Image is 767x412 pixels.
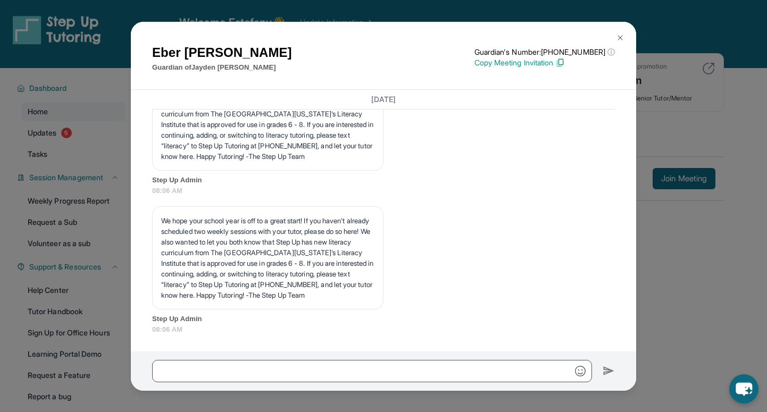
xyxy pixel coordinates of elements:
[555,58,565,68] img: Copy Icon
[729,374,758,403] button: chat-button
[161,77,374,162] p: We hope your school year is off to a great start! If you haven’t already scheduled two weekly ses...
[152,324,615,335] span: 08:06 AM
[152,62,292,73] p: Guardian of Jayden [PERSON_NAME]
[603,365,615,377] img: Send icon
[474,47,615,57] p: Guardian's Number: [PHONE_NUMBER]
[575,366,586,376] img: Emoji
[474,57,615,68] p: Copy Meeting Invitation
[152,175,615,186] span: Step Up Admin
[616,33,624,42] img: Close Icon
[152,43,292,62] h1: Eber [PERSON_NAME]
[152,94,615,105] h3: [DATE]
[152,186,615,196] span: 08:06 AM
[607,47,615,57] span: ⓘ
[161,215,374,300] p: We hope your school year is off to a great start! If you haven’t already scheduled two weekly ses...
[152,314,615,324] span: Step Up Admin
